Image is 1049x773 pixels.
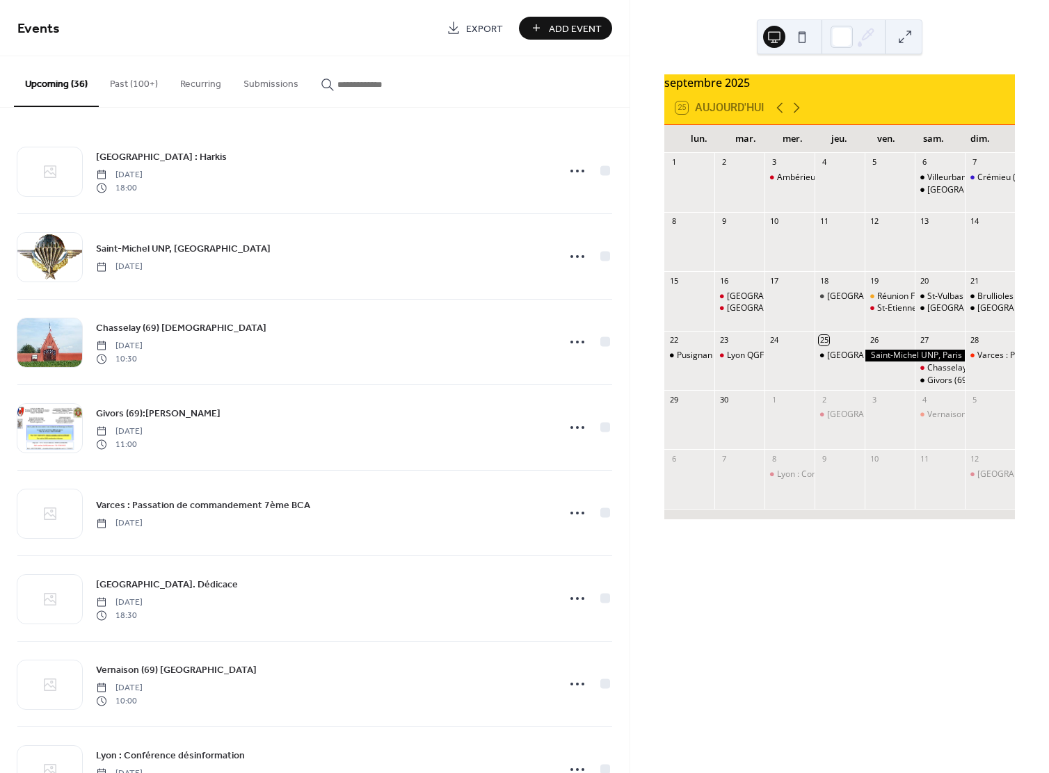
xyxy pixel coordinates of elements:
div: Grenoble : Bazeilles [815,291,865,302]
div: Villeurbanne (69) Libération [927,172,1034,184]
div: 27 [919,335,929,345]
div: Givors (69):[PERSON_NAME] [927,375,1037,386]
div: 21 [969,275,979,286]
span: [DATE] [96,261,143,273]
span: Lyon : Conférence désinformation [96,749,245,763]
div: 4 [919,394,929,405]
div: Lyon : Harkis [815,350,865,361]
span: [DATE] [96,169,143,181]
span: [GEOGRAPHIC_DATA]. Dédicace [96,578,238,592]
div: 1 [668,157,679,168]
span: Varces : Passation de commandement 7ème BCA [96,498,310,513]
div: 5 [869,157,879,168]
div: 8 [668,216,679,227]
div: Lyon QGF : aubade [727,350,799,361]
span: Givors (69):[PERSON_NAME] [96,407,221,421]
span: 10:30 [96,352,143,365]
div: Varces : Passation de commandement 7ème BCA [965,350,1015,361]
div: Ambérieu (01) Prise de commandement [777,172,932,184]
div: lun. [675,125,722,153]
div: 29 [668,394,679,405]
span: Saint-Michel UNP, [GEOGRAPHIC_DATA] [96,242,271,257]
div: Vernaison (69) Saint-Michel [915,409,965,421]
span: [DATE] [96,682,143,694]
div: [GEOGRAPHIC_DATA]. Aviation [727,291,847,302]
button: Recurring [169,56,232,106]
div: 4 [819,157,829,168]
div: 13 [919,216,929,227]
div: 19 [869,275,879,286]
div: Chasselay (69) Tata sénégalais [915,362,965,374]
div: Lyon. Dédicace [815,409,865,421]
button: Past (100+) [99,56,169,106]
div: 12 [869,216,879,227]
div: Lyon : Journées patrimoine [965,302,1015,314]
div: ven. [863,125,910,153]
div: St-Vulbas (01) : Passeurs du clair de lune [915,291,965,302]
div: St-Etienne. Conf; terrorisme [877,302,985,314]
div: Lyon : Journée Patrimoine [915,302,965,314]
div: 12 [969,453,979,464]
a: Chasselay (69) [DEMOGRAPHIC_DATA] [96,320,266,336]
div: 2 [819,394,829,405]
div: Crémieu (38) :Bourse Armes [965,172,1015,184]
div: Lyon QGF : aubade [714,350,764,361]
div: 22 [668,335,679,345]
span: Events [17,15,60,42]
div: 10 [769,216,779,227]
div: 1 [769,394,779,405]
div: 24 [769,335,779,345]
div: 28 [969,335,979,345]
div: 3 [869,394,879,405]
span: Add Event [549,22,602,36]
div: Lyon. Montluc [714,302,764,314]
div: 6 [919,157,929,168]
button: Upcoming (36) [14,56,99,107]
div: 14 [969,216,979,227]
span: 10:00 [96,694,143,707]
div: Réunion FARAC [865,291,915,302]
a: [GEOGRAPHIC_DATA] : Harkis [96,149,227,165]
div: St-Etienne. Conf; terrorisme [865,302,915,314]
div: Réunion FARAC [877,291,936,302]
div: Lyon : Conférence désinformation [764,469,815,480]
a: Givors (69):[PERSON_NAME] [96,405,221,421]
div: 5 [969,394,979,405]
div: 15 [668,275,679,286]
div: dim. [957,125,1004,153]
div: 25 [819,335,829,345]
button: Add Event [519,17,612,40]
div: 9 [819,453,829,464]
div: Lyon. Messe des Armées [965,469,1015,480]
span: Vernaison (69) [GEOGRAPHIC_DATA] [96,663,257,678]
div: 10 [869,453,879,464]
div: 26 [869,335,879,345]
div: jeu. [816,125,863,153]
div: 2 [719,157,729,168]
div: 23 [719,335,729,345]
div: Lyon. Aviation [714,291,764,302]
div: Lyon : Conférence désinformation [777,469,908,480]
div: [GEOGRAPHIC_DATA]. Dédicace [827,409,952,421]
div: [GEOGRAPHIC_DATA]. [GEOGRAPHIC_DATA] [727,302,899,314]
span: [GEOGRAPHIC_DATA] : Harkis [96,150,227,165]
div: 7 [969,157,979,168]
div: 20 [919,275,929,286]
div: Pusignan (69) Résistance [664,350,714,361]
button: Submissions [232,56,310,106]
div: 6 [668,453,679,464]
div: [GEOGRAPHIC_DATA] : Harkis [827,350,943,361]
span: [DATE] [96,340,143,352]
div: 30 [719,394,729,405]
div: Saint-Michel UNP, Paris [865,350,965,361]
a: Varces : Passation de commandement 7ème BCA [96,497,310,513]
div: Villeurbanne (69) Libération [915,172,965,184]
div: 11 [919,453,929,464]
a: [GEOGRAPHIC_DATA]. Dédicace [96,576,238,592]
a: Export [436,17,513,40]
div: Lyon. Libération [915,184,965,196]
div: 17 [769,275,779,286]
a: Vernaison (69) [GEOGRAPHIC_DATA] [96,662,257,678]
span: 18:30 [96,609,143,621]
